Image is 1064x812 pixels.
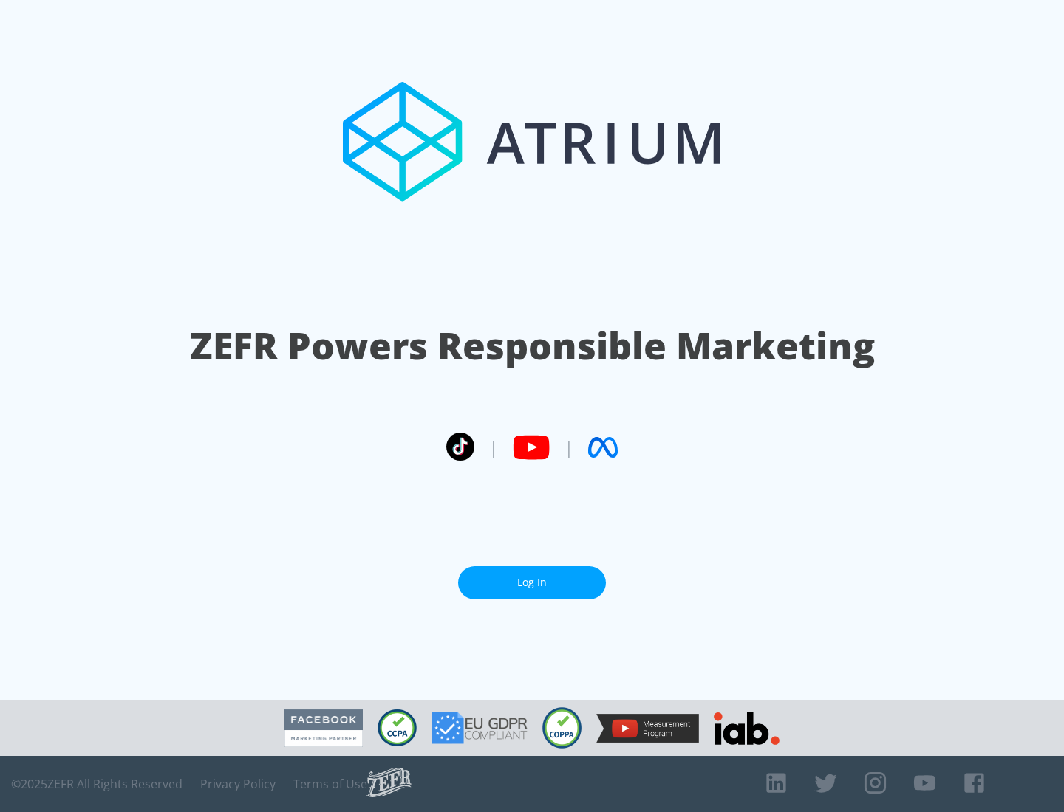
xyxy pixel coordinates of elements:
img: YouTube Measurement Program [596,714,699,743]
img: IAB [714,712,780,745]
a: Privacy Policy [200,777,276,791]
h1: ZEFR Powers Responsible Marketing [190,320,875,371]
img: COPPA Compliant [542,707,582,749]
img: CCPA Compliant [378,709,417,746]
a: Terms of Use [293,777,367,791]
img: GDPR Compliant [432,712,528,744]
a: Log In [458,566,606,599]
span: | [565,436,573,458]
span: | [489,436,498,458]
span: © 2025 ZEFR All Rights Reserved [11,777,183,791]
img: Facebook Marketing Partner [284,709,363,747]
